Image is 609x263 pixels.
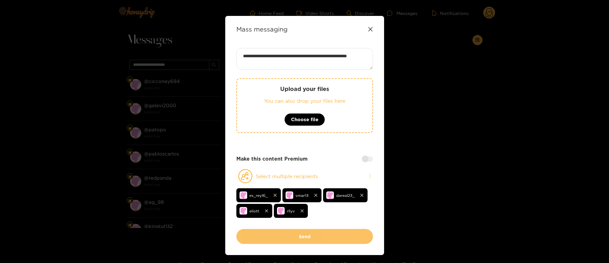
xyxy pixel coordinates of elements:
[236,229,373,244] button: Send
[240,207,247,215] img: no-avatar.png
[250,85,360,93] p: Upload your files
[287,207,295,215] span: rllyv
[236,155,308,163] strong: Make this content Premium
[250,97,360,105] p: You can also drop your files here
[249,207,259,215] span: eliott
[336,192,355,199] span: dareal23_
[277,207,285,215] img: no-avatar.png
[291,116,318,123] span: Choose file
[326,191,334,199] img: no-avatar.png
[295,192,308,199] span: vmar13
[240,191,247,199] img: no-avatar.png
[284,113,325,126] button: Choose file
[249,192,268,199] span: es_rey16_
[236,169,373,183] button: Select multiple recipients
[236,25,288,33] strong: Mass messaging
[286,191,293,199] img: no-avatar.png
